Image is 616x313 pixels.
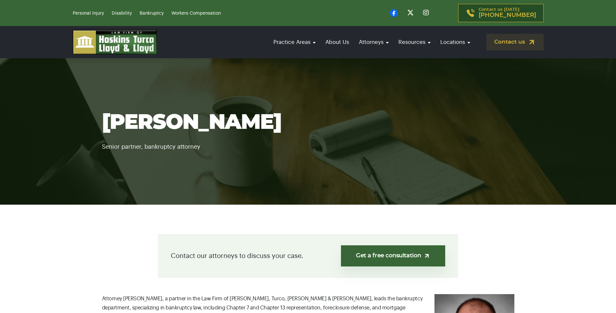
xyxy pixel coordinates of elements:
a: Get a free consultation [341,245,445,266]
a: Bankruptcy [140,11,164,16]
a: Disability [112,11,132,16]
h1: [PERSON_NAME] [102,111,514,134]
p: Senior partner, bankruptcy attorney [102,134,514,152]
a: Contact us [DATE][PHONE_NUMBER] [458,4,544,22]
a: Workers Compensation [171,11,221,16]
a: Locations [437,33,473,51]
div: Contact our attorneys to discuss your case. [158,234,458,278]
a: Personal Injury [73,11,104,16]
a: Resources [395,33,434,51]
img: arrow-up-right-light.svg [423,252,430,259]
a: Practice Areas [270,33,319,51]
img: logo [73,30,157,54]
a: Contact us [486,34,544,50]
span: [PHONE_NUMBER] [479,12,536,19]
a: Attorneys [356,33,392,51]
a: About Us [322,33,352,51]
p: Contact us [DATE] [479,7,536,19]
